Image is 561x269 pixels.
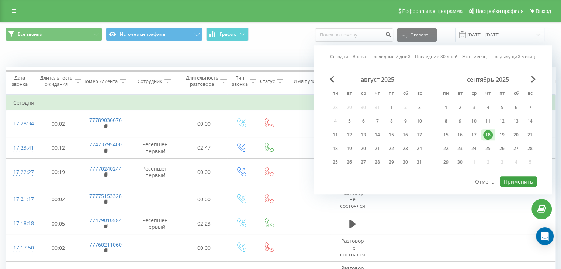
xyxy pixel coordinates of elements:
div: вс 24 авг. 2025 г. [412,143,426,154]
div: сб 6 сент. 2025 г. [509,102,523,113]
div: вс 28 сент. 2025 г. [523,143,537,154]
div: 5 [344,116,354,126]
div: 14 [373,130,382,140]
span: Previous Month [330,76,334,83]
div: Номер клиента [82,78,118,84]
td: 00:00 [181,110,227,137]
span: Next Month [531,76,536,83]
div: 26 [497,144,507,153]
div: вт 23 сент. 2025 г. [453,143,467,154]
div: сентябрь 2025 [439,76,537,83]
span: Разговор не состоялся [340,237,365,258]
div: 8 [387,116,396,126]
div: 27 [511,144,521,153]
div: ср 3 сент. 2025 г. [467,102,481,113]
div: Open Intercom Messenger [536,227,554,245]
div: вт 2 сент. 2025 г. [453,102,467,113]
div: 21 [373,144,382,153]
abbr: суббота [400,88,411,99]
div: 12 [497,116,507,126]
button: График [206,28,249,41]
div: август 2025 [328,76,426,83]
div: пт 19 сент. 2025 г. [495,129,509,140]
div: 30 [401,157,410,167]
span: Все звонки [18,31,42,37]
a: 77775153328 [89,192,122,199]
td: 00:19 [35,159,82,186]
div: 25 [483,144,493,153]
abbr: воскресенье [414,88,425,99]
div: пт 26 сент. 2025 г. [495,143,509,154]
td: 02:23 [181,213,227,234]
div: вс 3 авг. 2025 г. [412,102,426,113]
div: пн 4 авг. 2025 г. [328,116,342,127]
span: Реферальная программа [402,8,463,14]
div: Дата звонка [6,75,33,87]
td: 00:00 [181,234,227,262]
td: 00:00 [181,159,227,186]
span: Выход [536,8,551,14]
div: 17:18:18 [13,216,28,231]
div: сб 9 авг. 2025 г. [398,116,412,127]
div: сб 30 авг. 2025 г. [398,157,412,168]
div: 17:22:27 [13,165,28,179]
div: 17:28:34 [13,116,28,131]
div: вт 9 сент. 2025 г. [453,116,467,127]
button: Источники трафика [106,28,202,41]
div: 19 [497,130,507,140]
a: 77479010584 [89,217,122,224]
div: сб 13 сент. 2025 г. [509,116,523,127]
div: пн 8 сент. 2025 г. [439,116,453,127]
div: чт 28 авг. 2025 г. [370,157,384,168]
div: ср 17 сент. 2025 г. [467,129,481,140]
abbr: среда [358,88,369,99]
td: 00:12 [35,137,82,158]
div: 15 [387,130,396,140]
div: 5 [497,103,507,112]
div: 26 [344,157,354,167]
div: 9 [455,116,465,126]
a: 77770240244 [89,165,122,172]
td: Ресепшен первый [129,137,181,158]
div: 30 [455,157,465,167]
div: 2 [401,103,410,112]
div: 14 [525,116,535,126]
div: вт 26 авг. 2025 г. [342,157,356,168]
button: Применить [500,176,537,187]
div: 11 [330,130,340,140]
div: вс 10 авг. 2025 г. [412,116,426,127]
div: пт 29 авг. 2025 г. [384,157,398,168]
div: вт 16 сент. 2025 г. [453,129,467,140]
div: 18 [483,130,493,140]
td: 00:02 [35,234,82,262]
div: 29 [387,157,396,167]
div: пн 25 авг. 2025 г. [328,157,342,168]
div: ср 13 авг. 2025 г. [356,129,370,140]
div: Статус [260,78,275,84]
div: 16 [401,130,410,140]
div: ср 6 авг. 2025 г. [356,116,370,127]
div: 22 [441,144,451,153]
div: пт 8 авг. 2025 г. [384,116,398,127]
div: ср 10 сент. 2025 г. [467,116,481,127]
abbr: понедельник [330,88,341,99]
div: вс 31 авг. 2025 г. [412,157,426,168]
div: вс 7 сент. 2025 г. [523,102,537,113]
div: пн 11 авг. 2025 г. [328,129,342,140]
div: 10 [415,116,424,126]
div: 23 [455,144,465,153]
div: вс 17 авг. 2025 г. [412,129,426,140]
div: Имя пула [294,78,315,84]
div: 10 [469,116,479,126]
div: пт 22 авг. 2025 г. [384,143,398,154]
div: 19 [344,144,354,153]
div: ср 20 авг. 2025 г. [356,143,370,154]
div: 29 [441,157,451,167]
div: чт 14 авг. 2025 г. [370,129,384,140]
abbr: четверг [482,88,494,99]
div: 8 [441,116,451,126]
button: Экспорт [397,28,437,42]
div: пт 15 авг. 2025 г. [384,129,398,140]
div: чт 21 авг. 2025 г. [370,143,384,154]
div: 1 [387,103,396,112]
